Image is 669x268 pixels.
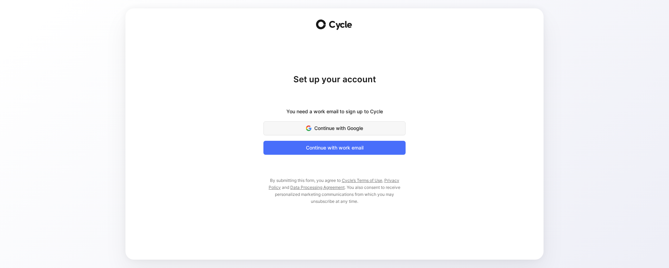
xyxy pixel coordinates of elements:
div: You need a work email to sign up to Cycle [286,107,383,116]
a: Privacy Policy [269,178,399,190]
h1: Set up your account [263,74,406,85]
button: Continue with work email [263,141,406,155]
button: Continue with Google [263,121,406,135]
a: Cycle’s Terms of Use [342,178,382,183]
span: Continue with Google [272,124,397,132]
a: Data Processing Agreement [290,185,345,190]
p: By submitting this form, you agree to , and . You also consent to receive personalized marketing ... [263,177,406,205]
span: Continue with work email [272,144,397,152]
